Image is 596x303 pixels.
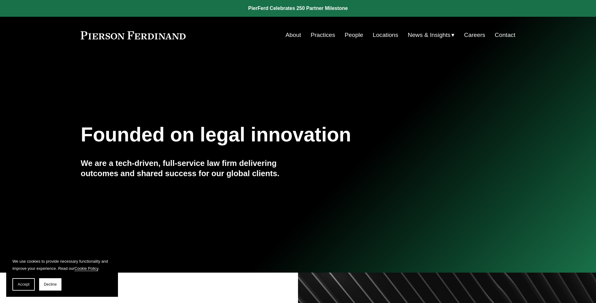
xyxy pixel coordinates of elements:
[44,282,57,287] span: Decline
[74,266,98,271] a: Cookie Policy
[12,278,35,291] button: Accept
[464,29,485,41] a: Careers
[408,30,451,41] span: News & Insights
[408,29,455,41] a: folder dropdown
[39,278,61,291] button: Decline
[81,158,298,178] h4: We are a tech-driven, full-service law firm delivering outcomes and shared success for our global...
[6,252,118,297] section: Cookie banner
[12,258,112,272] p: We use cookies to provide necessary functionality and improve your experience. Read our .
[81,123,443,146] h1: Founded on legal innovation
[495,29,515,41] a: Contact
[18,282,29,287] span: Accept
[311,29,335,41] a: Practices
[373,29,398,41] a: Locations
[345,29,363,41] a: People
[286,29,301,41] a: About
